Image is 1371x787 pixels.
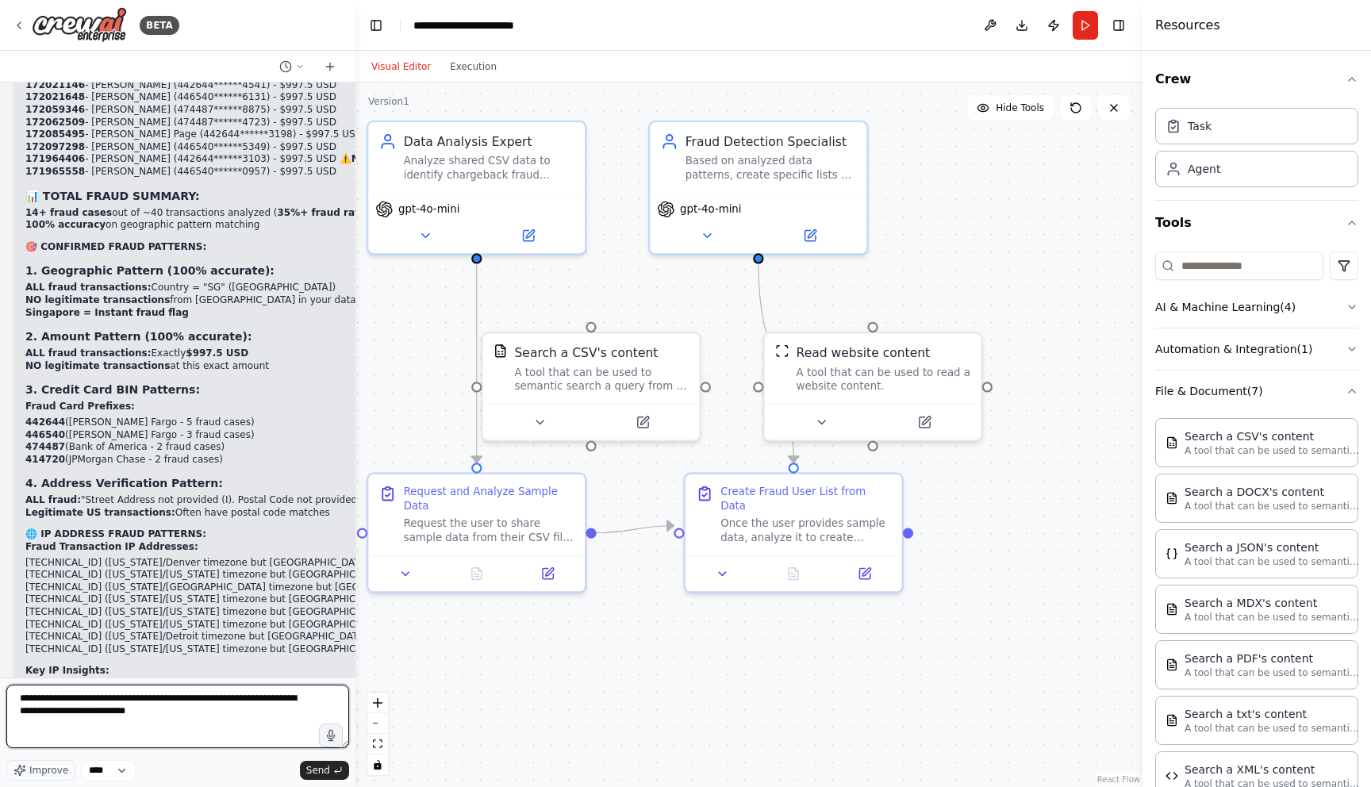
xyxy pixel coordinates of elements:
li: (JPMorgan Chase - 2 fraud cases) [25,454,951,466]
strong: 4. Address Verification Pattern: [25,477,223,489]
p: A tool that can be used to semantic search a query from a MDX's content. [1185,611,1359,624]
strong: Singapore = Instant fraud flag [25,307,189,318]
li: from [GEOGRAPHIC_DATA] in your dataset [25,294,951,307]
button: Hide left sidebar [365,14,387,36]
div: Fraud Detection SpecialistBased on analyzed data patterns, create specific lists of fraud users a... [648,121,868,255]
strong: 35%+ fraud rate [278,207,366,218]
strong: 172021648 [25,91,85,102]
div: A tool that can be used to read a website content. [797,365,971,393]
h4: Resources [1155,16,1220,35]
li: (Bank of America - 2 fraud cases) [25,441,951,454]
li: [TECHNICAL_ID] ([US_STATE]/Detroit timezone but [GEOGRAPHIC_DATA] billing) [25,631,951,643]
li: Country = "SG" ([GEOGRAPHIC_DATA]) [25,282,951,294]
button: Switch to previous chat [273,57,311,76]
button: zoom out [367,713,388,734]
strong: 3. Credit Card BIN Patterns: [25,383,200,396]
li: ([PERSON_NAME] Fargo - 5 fraud cases) [25,417,951,429]
button: Visual Editor [362,57,440,76]
li: out of ~40 transactions analyzed ( ) [25,207,951,220]
strong: ALL fraud: [25,494,81,505]
strong: 🎯 CONFIRMED FRAUD PATTERNS: [25,241,206,252]
button: No output available [440,563,514,585]
strong: Fraud Transaction IP Addresses: [25,541,198,552]
li: at this exact amount [25,360,951,373]
div: Create Fraud User List from Data [720,485,891,513]
img: CSVSearchTool [1166,436,1178,449]
div: Version 1 [368,95,409,108]
button: fit view [367,734,388,754]
div: Crew [1155,102,1358,200]
div: Data Analysis ExpertAnalyze shared CSV data to identify chargeback fraud patterns and provide spe... [367,121,586,255]
li: Exactly [25,347,951,360]
strong: ALL fraud transactions: [25,347,152,359]
li: on geographic pattern matching [25,219,951,232]
div: React Flow controls [367,693,388,775]
li: - [PERSON_NAME] (446540******0957) - $997.5 USD [25,166,951,179]
li: [TECHNICAL_ID] ([US_STATE]/[US_STATE] timezone but [GEOGRAPHIC_DATA] billing) [25,569,951,582]
img: TXTSearchTool [1166,714,1178,727]
div: BETA [140,16,179,35]
li: [TECHNICAL_ID] ([US_STATE]/[US_STATE] timezone but [GEOGRAPHIC_DATA] billing) [25,643,951,656]
span: gpt-4o-mini [398,202,459,217]
strong: 1. Geographic Pattern (100% accurate): [25,264,275,277]
button: Automation & Integration(1) [1155,328,1358,370]
img: DOCXSearchTool [1166,492,1178,505]
p: A tool that can be used to semantic search a query from a PDF's content. [1185,666,1359,679]
button: Tools [1155,201,1358,245]
p: A tool that can be used to semantic search a query from a JSON's content. [1185,555,1359,568]
li: [TECHNICAL_ID] ([US_STATE]/[US_STATE] timezone but [GEOGRAPHIC_DATA] billing) [25,606,951,619]
div: Request and Analyze Sample Data [404,485,574,513]
g: Edge from 28c01d5d-283b-4330-9338-e7a3ad6156de to 7c42de28-6e7d-4b28-a8db-d5581cf0f852 [597,517,674,542]
li: "Street Address not provided (I). Postal Code not provided (I)" [25,494,951,507]
li: - [PERSON_NAME] (446540******6131) - $997.5 USD [25,91,951,104]
strong: 172059346 [25,104,85,115]
li: Often have postal code matches [25,507,951,520]
nav: breadcrumb [413,17,556,33]
button: Open in side panel [593,412,692,433]
strong: 172097298 [25,141,85,152]
button: Open in side panel [760,225,859,247]
div: Request and Analyze Sample DataRequest the user to share sample data from their CSV file for anal... [367,473,586,593]
li: [TECHNICAL_ID] ([US_STATE]/[US_STATE] timezone but [GEOGRAPHIC_DATA] billing) [25,619,951,632]
strong: 🌐 IP ADDRESS FRAUD PATTERNS: [25,528,206,539]
img: ScrapeWebsiteTool [775,344,789,359]
div: Agent [1188,161,1220,177]
button: Improve [6,760,75,781]
button: Click to speak your automation idea [319,724,343,747]
p: A tool that can be used to semantic search a query from a DOCX's content. [1185,500,1359,513]
button: Start a new chat [317,57,343,76]
g: Edge from 3f509b20-e5f2-4ef0-a9d2-add55619cb61 to 28c01d5d-283b-4330-9338-e7a3ad6156de [468,264,486,463]
button: Open in side panel [874,412,974,433]
img: Logo [32,7,127,43]
li: [TECHNICAL_ID] ([US_STATE]/[GEOGRAPHIC_DATA] timezone but [GEOGRAPHIC_DATA] billing) [25,582,951,594]
button: Execution [440,57,506,76]
li: - [PERSON_NAME] (474487******8875) - $997.5 USD [25,104,951,117]
strong: 📊 TOTAL FRAUD SUMMARY: [25,190,200,202]
button: Crew [1155,57,1358,102]
button: Send [300,761,349,780]
strong: NO legitimate transactions [25,294,170,305]
strong: 414720 [25,454,65,465]
button: No output available [756,563,831,585]
span: Send [306,764,330,777]
strong: Legitimate US transactions: [25,507,175,518]
li: - [PERSON_NAME] (442644******3103) - $997.5 USD ⚠️ [25,153,951,166]
strong: 2. Amount Pattern (100% accurate): [25,330,252,343]
div: A tool that can be used to semantic search a query from a CSV's content. [515,365,689,393]
strong: ALL fraud transactions: [25,282,152,293]
button: Open in side panel [478,225,578,247]
span: gpt-4o-mini [680,202,741,217]
div: Fraud Detection Specialist [685,132,856,150]
div: ScrapeWebsiteToolRead website contentA tool that can be used to read a website content. [762,332,982,442]
div: Task [1188,118,1212,134]
div: Search a CSV's content [515,344,659,362]
a: React Flow attribution [1097,775,1140,784]
div: Search a MDX's content [1185,595,1359,611]
button: Hide Tools [967,95,1054,121]
li: - [PERSON_NAME] (442644******4541) - $997.5 USD [25,79,951,92]
strong: NO legitimate transactions [25,360,170,371]
div: Search a JSON's content [1185,539,1359,555]
li: [TECHNICAL_ID] ([US_STATE]/[US_STATE] timezone but [GEOGRAPHIC_DATA] billing) - [25,593,951,606]
strong: 442644 [25,417,65,428]
div: Once the user provides sample data, analyze it to create specific fraud user identification crite... [720,516,891,545]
